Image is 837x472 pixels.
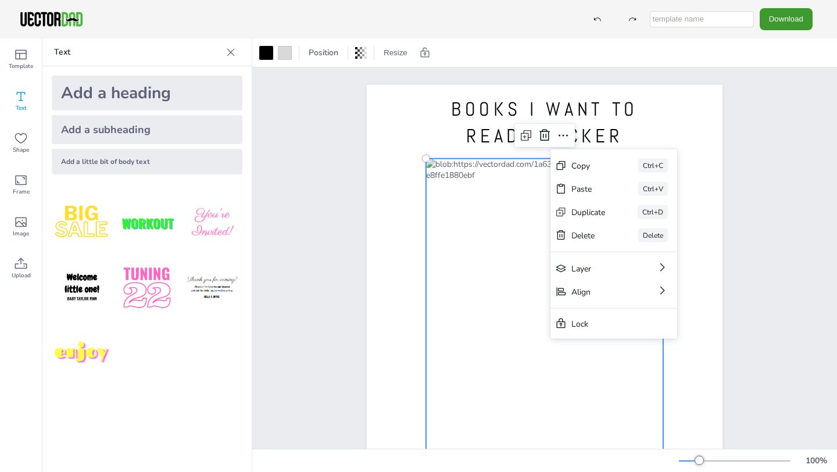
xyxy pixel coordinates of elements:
[571,206,605,217] div: Duplicate
[12,271,31,280] span: Upload
[571,230,606,241] div: Delete
[52,149,242,174] div: Add a little bit of body text
[638,159,668,173] div: Ctrl+C
[638,205,668,219] div: Ctrl+D
[13,145,29,155] span: Shape
[571,286,624,297] div: Align
[52,323,112,384] img: M7yqmqo.png
[54,38,221,66] p: Text
[19,10,84,28] img: VectorDad-1.png
[802,455,830,466] div: 100 %
[379,44,412,62] button: Resize
[182,193,242,253] img: BBMXfK6.png
[13,187,30,196] span: Frame
[9,62,33,71] span: Template
[638,182,668,196] div: Ctrl+V
[650,11,754,27] input: template name
[760,8,813,30] button: Download
[571,160,606,171] div: Copy
[571,183,606,194] div: Paste
[306,47,341,58] span: Position
[571,263,624,274] div: Layer
[638,228,668,242] div: Delete
[117,193,177,253] img: XdJCRjX.png
[52,115,242,144] div: Add a subheading
[451,97,638,148] span: BOOKS I WANT TO READ TRACKER
[182,258,242,319] img: K4iXMrW.png
[52,258,112,319] img: GNLDUe7.png
[13,229,29,238] span: Image
[571,318,640,329] div: Lock
[52,76,242,110] div: Add a heading
[117,258,177,319] img: 1B4LbXY.png
[52,193,112,253] img: style1.png
[16,103,27,113] span: Text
